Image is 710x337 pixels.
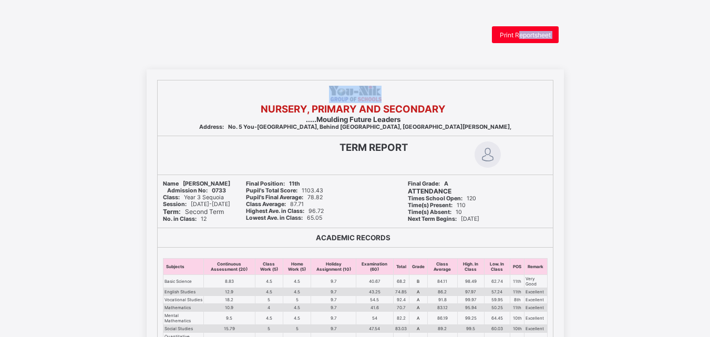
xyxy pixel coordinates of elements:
td: 11th [510,275,524,288]
b: Lowest Ave. in Class: [246,215,303,221]
td: 99.97 [457,296,484,304]
span: Second Term [163,208,224,216]
span: 0733 [167,187,226,194]
span: No. 5 You-[GEOGRAPHIC_DATA], Behind [GEOGRAPHIC_DATA], [GEOGRAPHIC_DATA][PERSON_NAME], [199,124,511,130]
span: Year 3 Sequoia [163,194,224,201]
td: 9.7 [311,312,356,325]
td: 40.67 [356,275,393,288]
b: Term: [163,208,181,216]
td: 4.5 [283,288,311,296]
td: Excellent [524,325,547,333]
td: A [409,296,427,304]
span: Print Reportsheet [500,31,551,39]
td: 99.5 [457,325,484,333]
td: 9.7 [311,304,356,312]
td: 10th [510,325,524,333]
td: 9.7 [311,288,356,296]
th: Remark [524,259,547,275]
td: 15.79 [203,325,255,333]
td: Basic Science [163,275,203,288]
th: Continuous Assessment (20) [203,259,255,275]
span: 110 [408,202,466,209]
td: Excellent [524,296,547,304]
b: ATTENDANCE [408,187,451,195]
td: 9.7 [311,296,356,304]
td: 57.24 [484,288,510,296]
b: NURSERY, PRIMARY AND SECONDARY [261,103,446,115]
td: 43.25 [356,288,393,296]
span: 11th [246,180,300,187]
b: Final Grade: [408,180,440,187]
td: 68.2 [393,275,409,288]
td: 83.03 [393,325,409,333]
span: [PERSON_NAME] [163,180,230,187]
b: Time(s) Absent: [408,209,451,216]
td: A [409,288,427,296]
b: ACADEMIC RECORDS [316,233,390,242]
b: Address: [199,124,224,130]
td: 9.7 [311,325,356,333]
td: 86.2 [427,288,457,296]
td: 91.8 [427,296,457,304]
td: 9.7 [311,275,356,288]
td: 12.9 [203,288,255,296]
td: 4.5 [283,275,311,288]
td: English Studies [163,288,203,296]
b: Final Position: [246,180,285,187]
td: Excellent [524,304,547,312]
td: 10.9 [203,304,255,312]
b: .....Moulding Future Leaders [306,115,400,124]
span: 1103.43 [246,187,323,194]
th: POS [510,259,524,275]
td: 4.5 [255,288,283,296]
span: [DATE] [408,216,479,222]
b: No. in Class: [163,216,197,222]
span: 12 [163,216,207,222]
b: Pupil's Final Average: [246,194,303,201]
span: 87.71 [246,201,304,208]
td: 4 [255,304,283,312]
td: 59.95 [484,296,510,304]
td: 70.7 [393,304,409,312]
td: A [409,304,427,312]
b: Class: [163,194,180,201]
td: 54.5 [356,296,393,304]
td: Social Studies [163,325,203,333]
td: 4.5 [283,312,311,325]
td: 11th [510,288,524,296]
b: Pupil's Total Score: [246,187,297,194]
td: 60.03 [484,325,510,333]
td: 82.2 [393,312,409,325]
td: 41.6 [356,304,393,312]
b: Time(s) Present: [408,202,452,209]
td: 50.25 [484,304,510,312]
b: Next Term Begins: [408,216,457,222]
td: 5 [255,325,283,333]
td: 86.19 [427,312,457,325]
th: Home Work (5) [283,259,311,275]
b: Admission No: [167,187,208,194]
td: 62.74 [484,275,510,288]
th: Grade [409,259,427,275]
td: 4.5 [283,304,311,312]
th: Subjects [163,259,203,275]
span: 120 [408,195,476,202]
b: Name [163,180,179,187]
td: 8th [510,296,524,304]
th: High. In Class [457,259,484,275]
td: 11th [510,304,524,312]
th: Total [393,259,409,275]
span: 78.82 [246,194,323,201]
b: Highest Ave. in Class: [246,208,304,215]
td: 5 [255,296,283,304]
td: 64.45 [484,312,510,325]
td: 84.11 [427,275,457,288]
td: Excellent [524,288,547,296]
span: [DATE]-[DATE] [163,201,230,208]
span: 10 [408,209,462,216]
td: 83.12 [427,304,457,312]
span: 65.05 [246,215,322,221]
td: 5 [283,325,311,333]
td: 98.49 [457,275,484,288]
td: Very Good [524,275,547,288]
